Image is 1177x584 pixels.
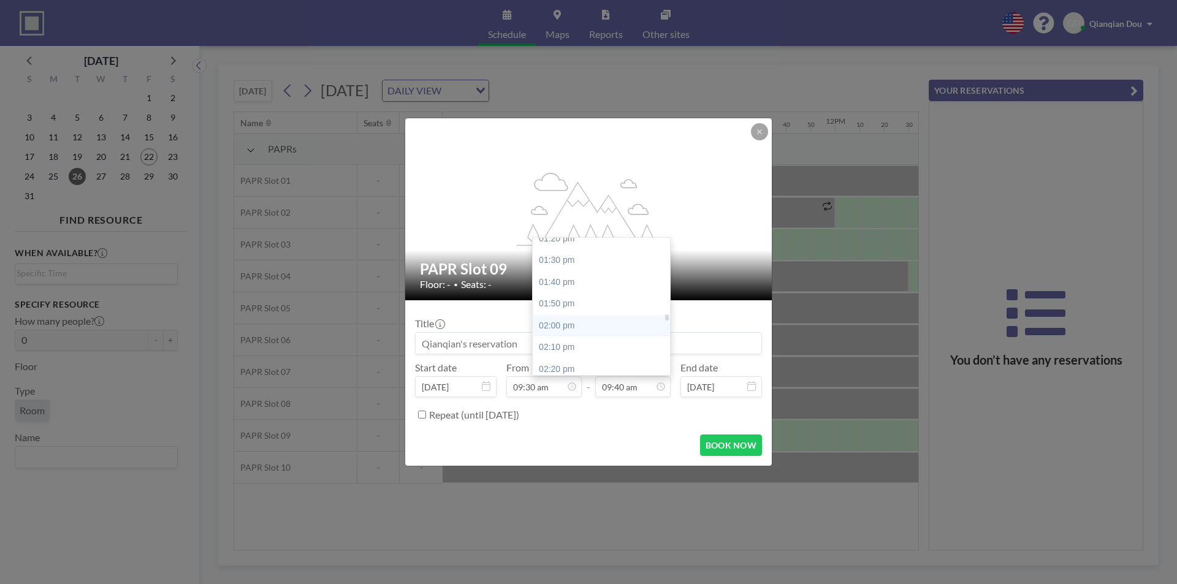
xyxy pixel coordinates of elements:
label: Repeat (until [DATE]) [429,409,519,421]
div: 01:50 pm [533,293,676,315]
label: From [506,362,529,374]
span: - [587,366,590,393]
label: Title [415,317,444,330]
span: • [454,280,458,289]
input: Qianqian's reservation [416,333,761,354]
h2: PAPR Slot 09 [420,260,758,278]
span: Floor: - [420,278,451,290]
div: 01:40 pm [533,271,676,294]
div: 02:00 pm [533,315,676,337]
div: 01:20 pm [533,228,676,250]
div: 02:20 pm [533,358,676,381]
div: 02:10 pm [533,336,676,358]
label: Start date [415,362,457,374]
label: End date [680,362,718,374]
div: 01:30 pm [533,249,676,271]
span: Seats: - [461,278,492,290]
button: BOOK NOW [700,434,762,456]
